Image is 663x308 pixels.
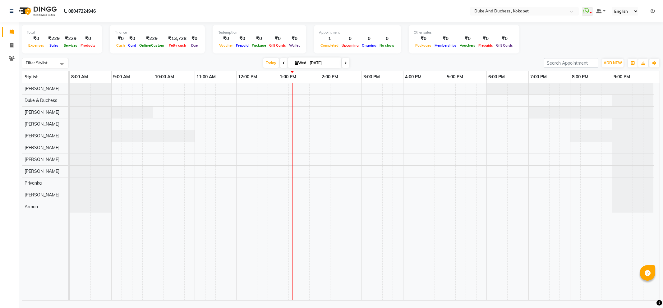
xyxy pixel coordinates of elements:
span: [PERSON_NAME] [25,121,59,127]
a: 6:00 PM [487,72,506,81]
span: Stylist [25,74,38,80]
div: ₹0 [218,35,234,42]
span: Filter Stylist [26,60,48,65]
span: Voucher [218,43,234,48]
a: 4:00 PM [403,72,423,81]
div: 0 [360,35,378,42]
a: 8:00 AM [70,72,90,81]
span: Card [127,43,138,48]
div: 0 [378,35,396,42]
div: ₹0 [250,35,268,42]
a: 10:00 AM [153,72,176,81]
div: ₹0 [495,35,514,42]
div: ₹0 [268,35,288,42]
span: Ongoing [360,43,378,48]
span: [PERSON_NAME] [25,168,59,174]
div: ₹0 [288,35,301,42]
span: Gift Cards [268,43,288,48]
a: 5:00 PM [445,72,465,81]
div: ₹0 [27,35,46,42]
span: Prepaid [234,43,250,48]
span: [PERSON_NAME] [25,86,59,91]
span: Upcoming [340,43,360,48]
span: Memberships [433,43,458,48]
span: Cash [115,43,127,48]
div: ₹0 [234,35,250,42]
div: ₹0 [414,35,433,42]
div: Total [27,30,97,35]
span: [PERSON_NAME] [25,192,59,198]
div: ₹0 [79,35,97,42]
a: 8:00 PM [570,72,590,81]
input: 2025-09-03 [308,58,339,68]
span: Online/Custom [138,43,166,48]
span: Today [263,58,279,68]
span: [PERSON_NAME] [25,157,59,162]
span: No show [378,43,396,48]
div: ₹0 [115,35,127,42]
div: ₹229 [46,35,62,42]
button: ADD NEW [602,59,624,67]
span: Expenses [27,43,46,48]
div: ₹229 [62,35,79,42]
a: 9:00 PM [612,72,632,81]
span: Vouchers [458,43,477,48]
div: Other sales [414,30,514,35]
div: Appointment [319,30,396,35]
span: Due [190,43,199,48]
a: 7:00 PM [529,72,548,81]
div: Redemption [218,30,301,35]
div: ₹0 [433,35,458,42]
span: Wed [293,61,308,65]
a: 2:00 PM [320,72,340,81]
span: Packages [414,43,433,48]
a: 1:00 PM [278,72,298,81]
a: 9:00 AM [112,72,131,81]
span: Petty cash [167,43,188,48]
span: Priyanka [25,180,42,186]
div: 0 [340,35,360,42]
a: 11:00 AM [195,72,217,81]
span: Wallet [288,43,301,48]
div: ₹13,728 [166,35,189,42]
a: 3:00 PM [362,72,381,81]
span: Duke & Duchess [25,98,57,103]
div: ₹0 [189,35,200,42]
span: Package [250,43,268,48]
span: Prepaids [477,43,495,48]
span: Products [79,43,97,48]
a: 12:00 PM [237,72,259,81]
div: Finance [115,30,200,35]
span: [PERSON_NAME] [25,109,59,115]
div: ₹0 [458,35,477,42]
div: ₹0 [127,35,138,42]
span: Completed [319,43,340,48]
div: 1 [319,35,340,42]
b: 08047224946 [68,2,96,20]
span: ADD NEW [604,61,622,65]
span: Sales [48,43,60,48]
input: Search Appointment [544,58,598,68]
span: [PERSON_NAME] [25,133,59,139]
div: ₹0 [477,35,495,42]
div: ₹229 [138,35,166,42]
span: Services [62,43,79,48]
span: Arman [25,204,38,209]
span: [PERSON_NAME] [25,145,59,150]
span: Gift Cards [495,43,514,48]
img: logo [16,2,58,20]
